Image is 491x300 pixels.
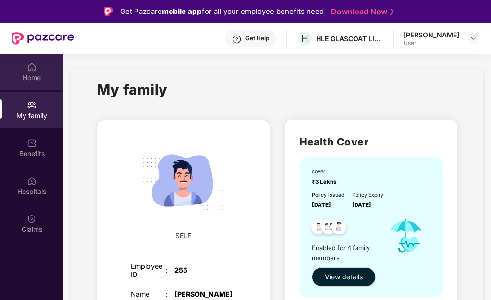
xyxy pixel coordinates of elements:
[27,100,37,110] img: svg+xml;base64,PHN2ZyB3aWR0aD0iMjAiIGhlaWdodD0iMjAiIHZpZXdCb3g9IjAgMCAyMCAyMCIgZmlsbD0ibm9uZSIgeG...
[174,290,236,299] div: [PERSON_NAME]
[245,35,269,42] div: Get Help
[27,138,37,148] img: svg+xml;base64,PHN2ZyBpZD0iQmVuZWZpdHMiIHhtbG5zPSJodHRwOi8vd3d3LnczLm9yZy8yMDAwL3N2ZyIgd2lkdGg9Ij...
[352,202,371,208] span: [DATE]
[317,216,341,240] img: svg+xml;base64,PHN2ZyB4bWxucz0iaHR0cDovL3d3dy53My5vcmcvMjAwMC9zdmciIHdpZHRoPSI0OC45MTUiIGhlaWdodD...
[307,216,331,240] img: svg+xml;base64,PHN2ZyB4bWxucz0iaHR0cDovL3d3dy53My5vcmcvMjAwMC9zdmciIHdpZHRoPSI0OC45NDMiIGhlaWdodD...
[175,230,191,241] span: SELF
[131,290,166,299] div: Name
[382,210,430,262] img: icon
[404,30,459,39] div: [PERSON_NAME]
[299,134,443,150] h2: Health Cover
[312,243,382,263] span: Enabled for 4 family members
[301,33,308,44] span: H
[131,263,166,279] div: Employee ID
[325,272,363,282] span: View details
[404,39,459,47] div: User
[390,7,394,17] img: Stroke
[312,179,340,185] span: ₹3 Lakhs
[166,266,174,275] div: :
[312,202,331,208] span: [DATE]
[331,7,391,17] a: Download Now
[312,168,340,176] div: cover
[133,130,233,230] img: svg+xml;base64,PHN2ZyB4bWxucz0iaHR0cDovL3d3dy53My5vcmcvMjAwMC9zdmciIHdpZHRoPSIyMjQiIGhlaWdodD0iMT...
[470,35,478,42] img: svg+xml;base64,PHN2ZyBpZD0iRHJvcGRvd24tMzJ4MzIiIHhtbG5zPSJodHRwOi8vd3d3LnczLm9yZy8yMDAwL3N2ZyIgd2...
[104,7,113,16] img: Logo
[27,62,37,72] img: svg+xml;base64,PHN2ZyBpZD0iSG9tZSIgeG1sbnM9Imh0dHA6Ly93d3cudzMub3JnLzIwMDAvc3ZnIiB3aWR0aD0iMjAiIG...
[97,79,168,100] h1: My family
[312,267,376,287] button: View details
[232,35,242,44] img: svg+xml;base64,PHN2ZyBpZD0iSGVscC0zMngzMiIgeG1sbnM9Imh0dHA6Ly93d3cudzMub3JnLzIwMDAvc3ZnIiB3aWR0aD...
[12,32,74,45] img: New Pazcare Logo
[27,176,37,186] img: svg+xml;base64,PHN2ZyBpZD0iSG9zcGl0YWxzIiB4bWxucz0iaHR0cDovL3d3dy53My5vcmcvMjAwMC9zdmciIHdpZHRoPS...
[162,7,202,16] strong: mobile app
[174,266,236,275] div: 255
[120,6,324,17] div: Get Pazcare for all your employee benefits need
[166,290,174,299] div: :
[27,214,37,224] img: svg+xml;base64,PHN2ZyBpZD0iQ2xhaW0iIHhtbG5zPSJodHRwOi8vd3d3LnczLm9yZy8yMDAwL3N2ZyIgd2lkdGg9IjIwIi...
[316,34,383,43] div: HLE GLASCOAT LIMITED
[352,192,383,200] div: Policy Expiry
[312,192,344,200] div: Policy issued
[327,216,351,240] img: svg+xml;base64,PHN2ZyB4bWxucz0iaHR0cDovL3d3dy53My5vcmcvMjAwMC9zdmciIHdpZHRoPSI0OC45NDMiIGhlaWdodD...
